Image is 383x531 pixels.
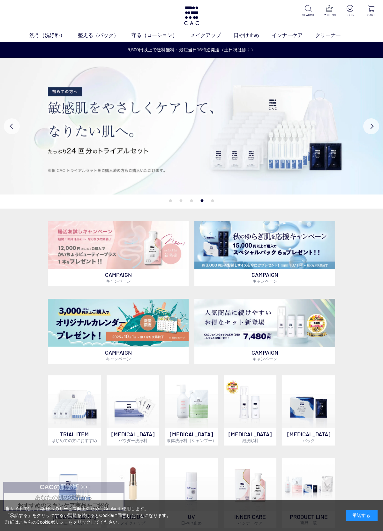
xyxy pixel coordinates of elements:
[118,438,147,443] span: パウダー洗浄料
[201,199,204,202] button: 4 of 5
[194,221,335,269] img: スペシャルパックお試しプレゼント
[346,510,378,521] div: 承諾する
[51,438,97,443] span: はじめての方におすすめ
[131,32,190,39] a: 守る（ローション）
[363,118,379,134] button: Next
[165,375,218,446] a: [MEDICAL_DATA]液体洗浄料（シャンプー）
[322,13,336,18] p: RANKING
[252,278,277,284] span: キャンペーン
[48,221,189,269] img: 腸活お試しキャンペーン
[322,5,336,18] a: RANKING
[252,356,277,361] span: キャンペーン
[0,47,383,53] a: 5,500円以上で送料無料・最短当日16時迄発送（土日祝は除く）
[190,32,234,39] a: メイクアップ
[165,428,218,446] p: [MEDICAL_DATA]
[48,269,189,286] p: CAMPAIGN
[183,6,200,25] img: logo
[194,269,335,286] p: CAMPAIGN
[224,458,277,511] img: インナーケア
[48,347,189,364] p: CAMPAIGN
[190,199,193,202] button: 3 of 5
[211,199,214,202] button: 5 of 5
[48,221,189,286] a: 腸活お試しキャンペーン 腸活お試しキャンペーン CAMPAIGNキャンペーン
[48,375,101,446] a: トライアルセット TRIAL ITEMはじめての方におすすめ
[224,458,277,528] a: インナーケア INNER CAREインナーケア
[107,458,160,528] a: MAKEUPメイクアップ
[48,458,101,528] a: [MEDICAL_DATA]ローション
[242,438,259,443] span: 泡洗顔料
[194,299,335,347] img: フェイスウォッシュ＋レフィル2個セット
[107,375,160,446] a: [MEDICAL_DATA]パウダー洗浄料
[107,428,160,446] p: [MEDICAL_DATA]
[343,5,357,18] a: LOGIN
[343,13,357,18] p: LOGIN
[234,32,272,39] a: 日やけ止め
[224,375,277,428] img: 泡洗顔料
[282,458,335,528] a: PRODUCT LINE商品一覧
[106,278,131,284] span: キャンペーン
[282,375,335,446] a: [MEDICAL_DATA]パック
[194,299,335,364] a: フェイスウォッシュ＋レフィル2個セット フェイスウォッシュ＋レフィル2個セット CAMPAIGNキャンペーン
[29,32,78,39] a: 洗う（洗浄料）
[37,520,69,525] a: Cookieポリシー
[315,32,354,39] a: クリーナー
[5,505,171,526] div: 当サイトでは、お客様へのサービス向上のためにCookieを使用します。 「承諾する」をクリックするか閲覧を続けるとCookieに同意したことになります。 詳細はこちらの をクリックしてください。
[167,438,216,443] span: 液体洗浄料（シャンプー）
[272,32,315,39] a: インナーケア
[301,13,315,18] p: SEARCH
[301,5,315,18] a: SEARCH
[169,199,172,202] button: 1 of 5
[165,458,218,528] a: UV日やけ止め
[364,5,378,18] a: CART
[48,299,189,364] a: カレンダープレゼント カレンダープレゼント CAMPAIGNキャンペーン
[194,221,335,286] a: スペシャルパックお試しプレゼント スペシャルパックお試しプレゼント CAMPAIGNキャンペーン
[303,438,315,443] span: パック
[48,428,101,446] p: TRIAL ITEM
[180,199,183,202] button: 2 of 5
[106,356,131,361] span: キャンペーン
[48,299,189,347] img: カレンダープレゼント
[364,13,378,18] p: CART
[224,428,277,446] p: [MEDICAL_DATA]
[4,118,20,134] button: Previous
[282,428,335,446] p: [MEDICAL_DATA]
[224,375,277,446] a: 泡洗顔料 [MEDICAL_DATA]泡洗顔料
[194,347,335,364] p: CAMPAIGN
[48,375,101,428] img: トライアルセット
[78,32,131,39] a: 整える（パック）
